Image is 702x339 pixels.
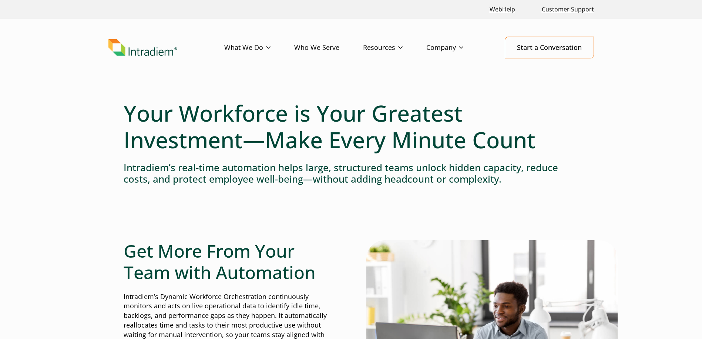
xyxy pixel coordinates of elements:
[224,37,294,58] a: What We Do
[363,37,426,58] a: Resources
[124,240,336,283] h2: Get More From Your Team with Automation
[108,39,224,56] a: Link to homepage of Intradiem
[505,37,594,58] a: Start a Conversation
[108,39,177,56] img: Intradiem
[539,1,597,17] a: Customer Support
[426,37,487,58] a: Company
[124,162,579,185] h4: Intradiem’s real-time automation helps large, structured teams unlock hidden capacity, reduce cos...
[124,100,579,153] h1: Your Workforce is Your Greatest Investment—Make Every Minute Count
[487,1,518,17] a: Link opens in a new window
[294,37,363,58] a: Who We Serve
